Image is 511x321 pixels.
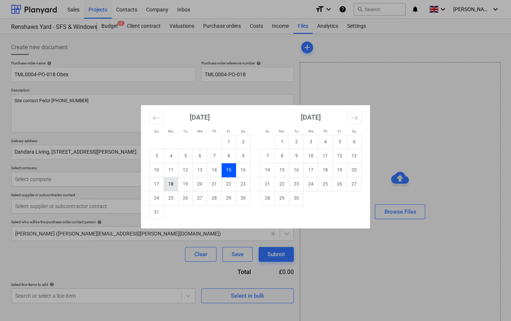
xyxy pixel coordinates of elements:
[164,191,178,205] td: Monday, August 25, 2025
[333,135,347,149] td: Friday, September 5, 2025
[347,112,362,124] button: Move forward to switch to the next month.
[193,149,207,163] td: Wednesday, August 6, 2025
[289,191,304,205] td: Tuesday, September 30, 2025
[149,191,164,205] td: Sunday, August 24, 2025
[347,163,362,177] td: Saturday, September 20, 2025
[222,177,236,191] td: Friday, August 22, 2025
[352,129,356,133] small: Sa
[333,177,347,191] td: Friday, September 26, 2025
[236,191,251,205] td: Saturday, August 30, 2025
[236,135,251,149] td: Saturday, August 2, 2025
[193,163,207,177] td: Wednesday, August 13, 2025
[260,177,275,191] td: Sunday, September 21, 2025
[318,135,333,149] td: Thursday, September 4, 2025
[149,163,164,177] td: Sunday, August 10, 2025
[260,163,275,177] td: Sunday, September 14, 2025
[207,177,222,191] td: Thursday, August 21, 2025
[164,177,178,191] td: Monday, August 18, 2025
[227,129,230,133] small: Fr
[289,177,304,191] td: Tuesday, September 23, 2025
[241,129,245,133] small: Sa
[275,149,289,163] td: Monday, September 8, 2025
[275,191,289,205] td: Monday, September 29, 2025
[149,177,164,191] td: Sunday, August 17, 2025
[212,129,216,133] small: Th
[304,163,318,177] td: Wednesday, September 17, 2025
[333,163,347,177] td: Friday, September 19, 2025
[193,177,207,191] td: Wednesday, August 20, 2025
[222,163,236,177] td: Selected. Friday, August 15, 2025
[474,285,511,321] iframe: Chat Widget
[260,149,275,163] td: Sunday, September 7, 2025
[222,191,236,205] td: Friday, August 29, 2025
[347,149,362,163] td: Saturday, September 13, 2025
[236,163,251,177] td: Saturday, August 16, 2025
[193,191,207,205] td: Wednesday, August 27, 2025
[236,149,251,163] td: Saturday, August 9, 2025
[164,163,178,177] td: Monday, August 11, 2025
[279,129,285,133] small: Mo
[149,205,164,219] td: Sunday, August 31, 2025
[289,163,304,177] td: Tuesday, September 16, 2025
[178,177,193,191] td: Tuesday, August 19, 2025
[318,149,333,163] td: Thursday, September 11, 2025
[289,149,304,163] td: Tuesday, September 9, 2025
[149,112,164,124] button: Move backward to switch to the previous month.
[323,129,327,133] small: Th
[318,163,333,177] td: Thursday, September 18, 2025
[260,191,275,205] td: Sunday, September 28, 2025
[164,149,178,163] td: Monday, August 4, 2025
[178,191,193,205] td: Tuesday, August 26, 2025
[289,135,304,149] td: Tuesday, September 2, 2025
[304,149,318,163] td: Wednesday, September 10, 2025
[154,129,159,133] small: Su
[275,135,289,149] td: Monday, September 1, 2025
[304,177,318,191] td: Wednesday, September 24, 2025
[301,113,321,121] strong: [DATE]
[207,191,222,205] td: Thursday, August 28, 2025
[275,163,289,177] td: Monday, September 15, 2025
[318,177,333,191] td: Thursday, September 25, 2025
[304,135,318,149] td: Wednesday, September 3, 2025
[207,149,222,163] td: Thursday, August 7, 2025
[308,129,313,133] small: We
[222,149,236,163] td: Friday, August 8, 2025
[178,163,193,177] td: Tuesday, August 12, 2025
[190,113,210,121] strong: [DATE]
[183,129,188,133] small: Tu
[347,177,362,191] td: Saturday, September 27, 2025
[222,135,236,149] td: Friday, August 1, 2025
[333,149,347,163] td: Friday, September 12, 2025
[197,129,202,133] small: We
[141,105,370,228] div: Calendar
[294,129,299,133] small: Tu
[178,149,193,163] td: Tuesday, August 5, 2025
[338,129,341,133] small: Fr
[149,149,164,163] td: Sunday, August 3, 2025
[275,177,289,191] td: Monday, September 22, 2025
[265,129,270,133] small: Su
[207,163,222,177] td: Thursday, August 14, 2025
[168,129,174,133] small: Mo
[347,135,362,149] td: Saturday, September 6, 2025
[236,177,251,191] td: Saturday, August 23, 2025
